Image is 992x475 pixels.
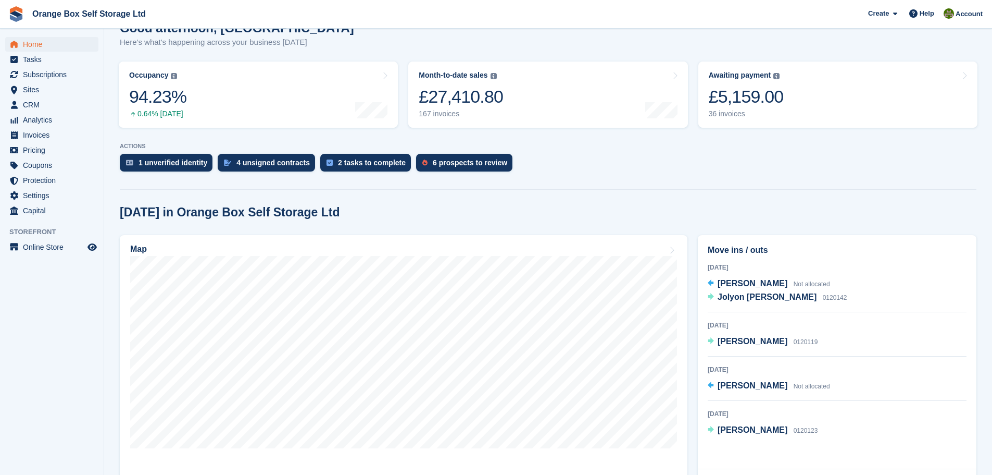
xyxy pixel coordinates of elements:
[23,67,85,82] span: Subscriptions
[491,73,497,79] img: icon-info-grey-7440780725fd019a000dd9b08b2336e03edf1995a4989e88bcd33f0948082b44.svg
[408,62,687,128] a: Month-to-date sales £27,410.80 167 invoices
[5,98,98,112] a: menu
[433,159,507,167] div: 6 prospects to review
[338,159,406,167] div: 2 tasks to complete
[920,8,934,19] span: Help
[709,71,771,80] div: Awaiting payment
[23,37,85,52] span: Home
[8,6,24,22] img: stora-icon-8386f47178a22dfd0bd8f6a31ec36ba5ce8667c1dd55bd0f319d3a0aa187defe.svg
[23,128,85,142] span: Invoices
[23,98,85,112] span: CRM
[320,154,416,177] a: 2 tasks to complete
[9,227,104,237] span: Storefront
[698,62,977,128] a: Awaiting payment £5,159.00 36 invoices
[224,160,231,166] img: contract_signature_icon-13c848040528278c33f63329250d36e43548de30e8caae1d1a13099fd9432cc5.svg
[944,8,954,19] img: Pippa White
[120,205,340,220] h2: [DATE] in Orange Box Self Storage Ltd
[23,203,85,218] span: Capital
[86,241,98,253] a: Preview store
[5,37,98,52] a: menu
[416,154,518,177] a: 6 prospects to review
[718,293,817,301] span: Jolyon [PERSON_NAME]
[218,154,320,177] a: 4 unsigned contracts
[23,143,85,157] span: Pricing
[130,245,147,254] h2: Map
[23,113,85,127] span: Analytics
[708,365,966,374] div: [DATE]
[129,86,186,107] div: 94.23%
[718,337,787,346] span: [PERSON_NAME]
[419,71,487,80] div: Month-to-date sales
[708,277,830,291] a: [PERSON_NAME] Not allocated
[708,263,966,272] div: [DATE]
[773,73,780,79] img: icon-info-grey-7440780725fd019a000dd9b08b2336e03edf1995a4989e88bcd33f0948082b44.svg
[5,82,98,97] a: menu
[823,294,847,301] span: 0120142
[708,409,966,419] div: [DATE]
[327,160,333,166] img: task-75834270c22a3079a89374b754ae025e5fb1db73e45f91037f5363f120a921f8.svg
[129,71,168,80] div: Occupancy
[419,109,503,118] div: 167 invoices
[708,380,830,393] a: [PERSON_NAME] Not allocated
[708,335,818,349] a: [PERSON_NAME] 0120119
[5,173,98,188] a: menu
[129,109,186,118] div: 0.64% [DATE]
[708,321,966,330] div: [DATE]
[708,244,966,257] h2: Move ins / outs
[709,86,784,107] div: £5,159.00
[23,82,85,97] span: Sites
[126,160,133,166] img: verify_identity-adf6edd0f0f0b5bbfe63781bf79b02c33cf7c696d77639b501bdc392416b5a36.svg
[5,52,98,67] a: menu
[23,158,85,173] span: Coupons
[708,424,818,437] a: [PERSON_NAME] 0120123
[794,281,830,288] span: Not allocated
[5,67,98,82] a: menu
[236,159,310,167] div: 4 unsigned contracts
[5,113,98,127] a: menu
[23,240,85,254] span: Online Store
[5,203,98,218] a: menu
[708,291,847,305] a: Jolyon [PERSON_NAME] 0120142
[5,188,98,203] a: menu
[718,425,787,434] span: [PERSON_NAME]
[171,73,177,79] img: icon-info-grey-7440780725fd019a000dd9b08b2336e03edf1995a4989e88bcd33f0948082b44.svg
[5,128,98,142] a: menu
[5,158,98,173] a: menu
[5,240,98,254] a: menu
[139,159,207,167] div: 1 unverified identity
[120,36,354,48] p: Here's what's happening across your business [DATE]
[119,62,398,128] a: Occupancy 94.23% 0.64% [DATE]
[794,427,818,434] span: 0120123
[718,381,787,390] span: [PERSON_NAME]
[120,154,218,177] a: 1 unverified identity
[419,86,503,107] div: £27,410.80
[23,52,85,67] span: Tasks
[422,160,428,166] img: prospect-51fa495bee0391a8d652442698ab0144808aea92771e9ea1ae160a38d050c398.svg
[794,383,830,390] span: Not allocated
[23,173,85,188] span: Protection
[28,5,150,22] a: Orange Box Self Storage Ltd
[120,143,976,150] p: ACTIONS
[709,109,784,118] div: 36 invoices
[956,9,983,19] span: Account
[794,338,818,346] span: 0120119
[23,188,85,203] span: Settings
[5,143,98,157] a: menu
[868,8,889,19] span: Create
[718,279,787,288] span: [PERSON_NAME]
